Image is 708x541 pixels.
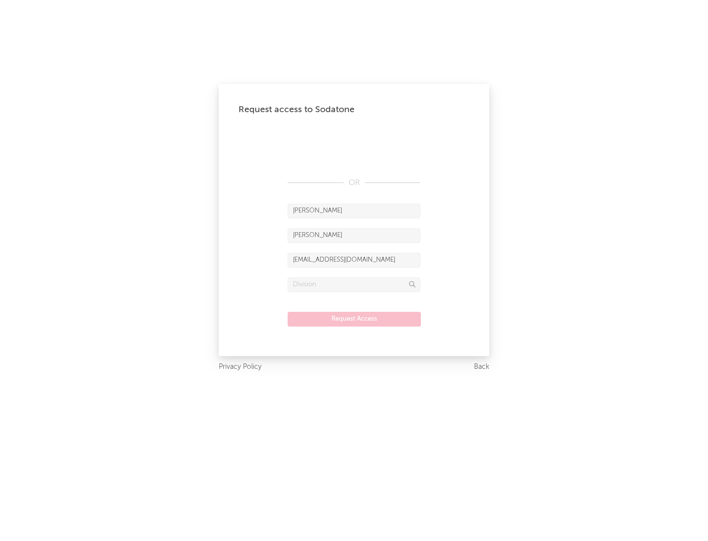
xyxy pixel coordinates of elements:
input: First Name [288,204,420,218]
button: Request Access [288,312,421,327]
a: Back [474,361,489,373]
input: Email [288,253,420,268]
div: OR [288,177,420,189]
input: Last Name [288,228,420,243]
input: Division [288,277,420,292]
div: Request access to Sodatone [238,104,470,116]
a: Privacy Policy [219,361,262,373]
